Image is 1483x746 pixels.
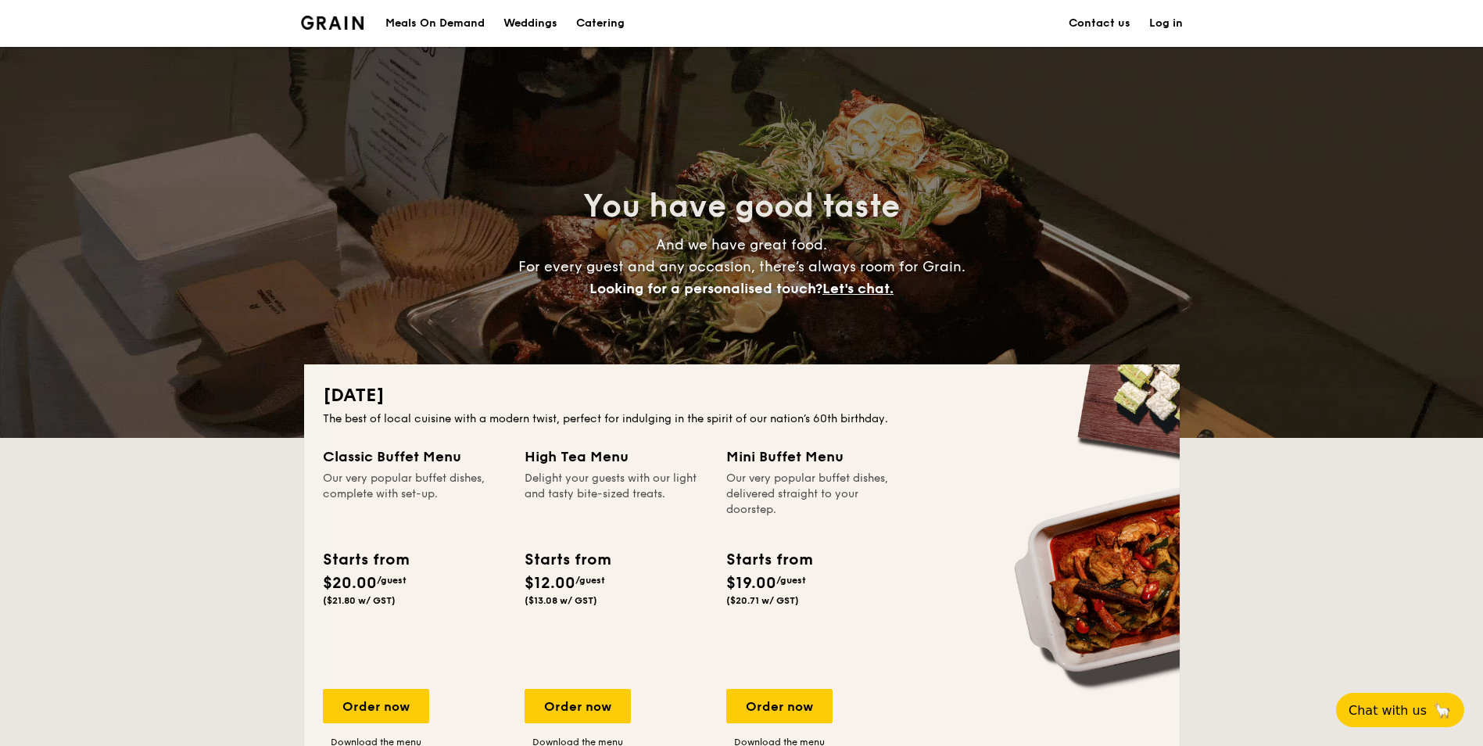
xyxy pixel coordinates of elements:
span: /guest [377,575,407,586]
span: /guest [776,575,806,586]
span: /guest [575,575,605,586]
span: $12.00 [525,574,575,593]
span: ($21.80 w/ GST) [323,595,396,606]
div: Starts from [726,548,811,572]
span: $19.00 [726,574,776,593]
img: Grain [301,16,364,30]
span: Looking for a personalised touch? [589,280,822,297]
button: Chat with us🦙 [1336,693,1464,727]
div: Order now [323,689,429,723]
div: Starts from [525,548,610,572]
div: Our very popular buffet dishes, complete with set-up. [323,471,506,536]
span: Chat with us [1349,703,1427,718]
span: $20.00 [323,574,377,593]
span: You have good taste [583,188,900,225]
div: High Tea Menu [525,446,707,468]
div: The best of local cuisine with a modern twist, perfect for indulging in the spirit of our nation’... [323,411,1161,427]
span: ($13.08 w/ GST) [525,595,597,606]
div: Classic Buffet Menu [323,446,506,468]
span: ($20.71 w/ GST) [726,595,799,606]
div: Delight your guests with our light and tasty bite-sized treats. [525,471,707,536]
span: 🦙 [1433,701,1452,719]
div: Order now [525,689,631,723]
a: Logotype [301,16,364,30]
span: Let's chat. [822,280,894,297]
div: Mini Buffet Menu [726,446,909,468]
div: Order now [726,689,833,723]
div: Starts from [323,548,408,572]
h2: [DATE] [323,383,1161,408]
div: Our very popular buffet dishes, delivered straight to your doorstep. [726,471,909,536]
span: And we have great food. For every guest and any occasion, there’s always room for Grain. [518,236,965,297]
